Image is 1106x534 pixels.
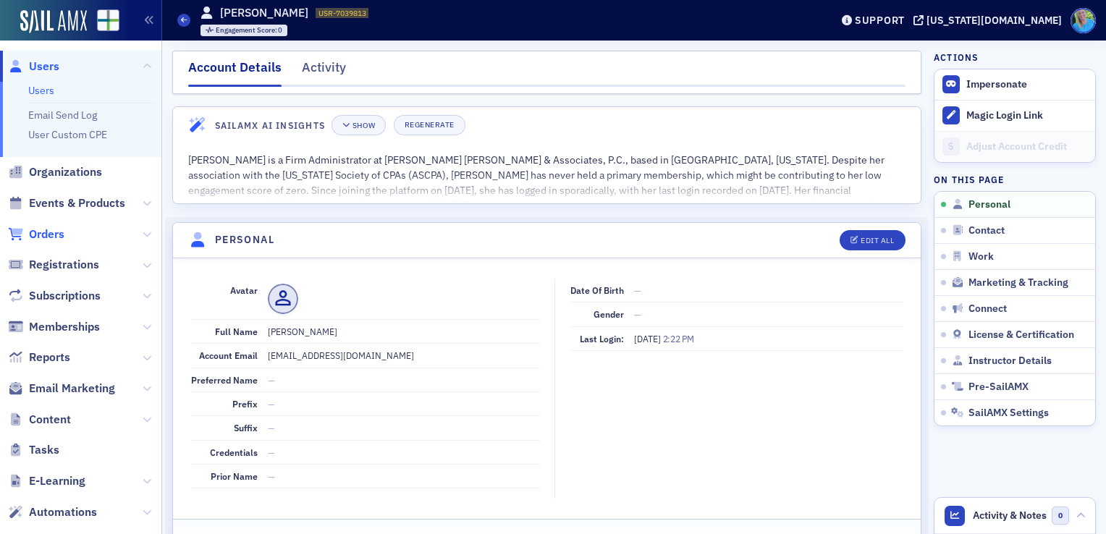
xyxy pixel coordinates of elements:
span: Profile [1071,8,1096,33]
span: Reports [29,349,70,365]
div: [US_STATE][DOMAIN_NAME] [926,14,1062,27]
a: E-Learning [8,473,85,489]
img: SailAMX [20,10,87,33]
span: — [634,284,641,296]
a: Users [8,59,59,75]
span: Users [29,59,59,75]
a: Registrations [8,257,99,273]
a: Email Send Log [28,109,97,122]
span: Pre-SailAMX [968,381,1029,394]
div: Edit All [861,237,894,245]
a: Subscriptions [8,288,101,304]
span: Date of Birth [570,284,624,296]
span: Connect [968,302,1007,315]
span: Personal [968,198,1010,211]
a: Tasks [8,442,59,458]
button: [US_STATE][DOMAIN_NAME] [913,15,1067,25]
span: — [268,398,275,410]
span: Engagement Score : [216,25,279,35]
span: Gender [594,308,624,320]
div: Activity [302,58,346,85]
span: Work [968,250,994,263]
span: Marketing & Tracking [968,276,1068,289]
div: 0 [216,27,283,35]
span: Events & Products [29,195,125,211]
div: Show [353,122,375,130]
h1: [PERSON_NAME] [220,5,308,21]
h4: Actions [934,51,979,64]
span: License & Certification [968,329,1074,342]
dd: [EMAIL_ADDRESS][DOMAIN_NAME] [268,344,539,367]
a: Content [8,412,71,428]
span: Instructor Details [968,355,1052,368]
span: — [634,308,641,320]
a: Users [28,84,54,97]
a: Memberships [8,319,100,335]
a: Adjust Account Credit [934,131,1095,162]
img: SailAMX [97,9,119,32]
h4: SailAMX AI Insights [215,119,325,132]
span: Memberships [29,319,100,335]
span: Prefix [232,398,258,410]
span: E-Learning [29,473,85,489]
span: Last Login: [580,333,624,344]
div: Account Details [188,58,282,87]
div: Adjust Account Credit [966,140,1088,153]
span: — [268,470,275,482]
span: Preferred Name [191,374,258,386]
button: Impersonate [966,78,1027,91]
div: Magic Login Link [966,109,1088,122]
h4: Personal [215,232,274,247]
span: Content [29,412,71,428]
span: Contact [968,224,1005,237]
a: View Homepage [87,9,119,34]
span: Activity & Notes [973,508,1047,523]
span: — [268,446,275,458]
span: Registrations [29,257,99,273]
span: Account Email [199,349,258,361]
span: Prior Name [211,470,258,482]
span: Subscriptions [29,288,101,304]
span: Full Name [215,326,258,337]
a: Email Marketing [8,381,115,397]
span: USR-7039813 [318,8,366,18]
span: Orders [29,226,64,242]
button: Edit All [840,230,905,250]
h4: On this page [934,173,1096,186]
span: SailAMX Settings [968,407,1049,420]
span: Tasks [29,442,59,458]
button: Magic Login Link [934,100,1095,131]
span: [DATE] [634,333,663,344]
span: Automations [29,504,97,520]
div: Engagement Score: 0 [200,25,288,36]
dd: [PERSON_NAME] [268,320,539,343]
div: Support [855,14,905,27]
a: User Custom CPE [28,128,107,141]
span: Organizations [29,164,102,180]
a: Events & Products [8,195,125,211]
span: 2:22 PM [663,333,694,344]
a: Reports [8,349,70,365]
button: Regenerate [394,115,465,135]
span: Credentials [210,446,258,458]
span: — [268,422,275,433]
span: — [268,374,275,386]
a: Organizations [8,164,102,180]
a: Orders [8,226,64,242]
button: Show [332,115,386,135]
a: Automations [8,504,97,520]
span: Suffix [234,422,258,433]
span: Avatar [230,284,258,296]
span: 0 [1052,507,1070,525]
span: Email Marketing [29,381,115,397]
